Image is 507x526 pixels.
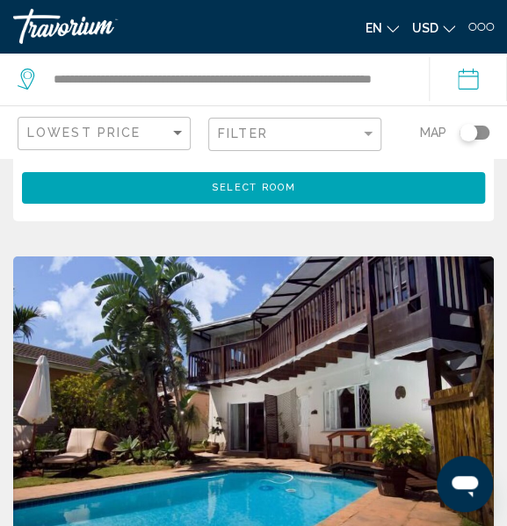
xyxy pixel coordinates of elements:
button: Change language [366,15,399,40]
span: Map [420,120,446,145]
button: Filter [208,117,381,153]
mat-select: Sort by [27,126,185,141]
span: Lowest Price [27,126,141,140]
iframe: Button to launch messaging window [437,456,493,512]
span: USD [412,21,438,35]
button: Toggle map [446,125,489,141]
a: Travorium [13,9,245,44]
button: Check-in date: Sep 8, 2025 Check-out date: Sep 13, 2025 [429,53,507,105]
span: Filter [218,126,268,141]
button: Change currency [412,15,455,40]
span: Select Room [212,182,295,193]
button: Select Room [22,172,485,204]
a: Select Room [22,175,485,194]
span: en [366,21,382,35]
